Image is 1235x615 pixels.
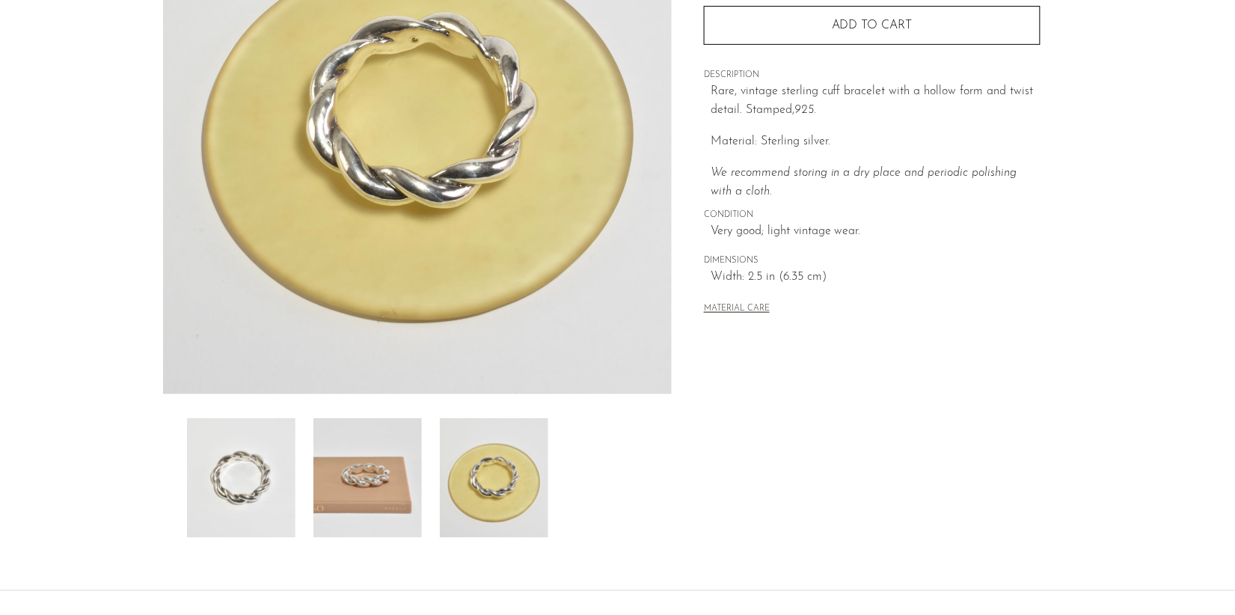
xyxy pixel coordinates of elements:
span: Add to cart [832,19,913,31]
img: Sterling Twist Cuff Bracelet [187,418,295,538]
img: Sterling Twist Cuff Bracelet [313,418,422,538]
img: Sterling Twist Cuff Bracelet [440,418,548,538]
p: Material: Sterling silver. [711,132,1041,152]
span: Very good; light vintage wear. [711,222,1041,242]
button: Add to cart [704,6,1041,45]
span: Width: 2.5 in (6.35 cm) [711,268,1041,287]
button: MATERIAL CARE [704,304,770,315]
span: DESCRIPTION [704,69,1041,82]
span: DIMENSIONS [704,254,1041,268]
span: CONDITION [704,209,1041,222]
em: 925. [794,104,816,116]
p: Rare, vintage sterling cuff bracelet with a hollow form and twist detail. Stamped, [711,82,1041,120]
i: We recommend storing in a dry place and periodic polishing with a cloth. [711,167,1017,198]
